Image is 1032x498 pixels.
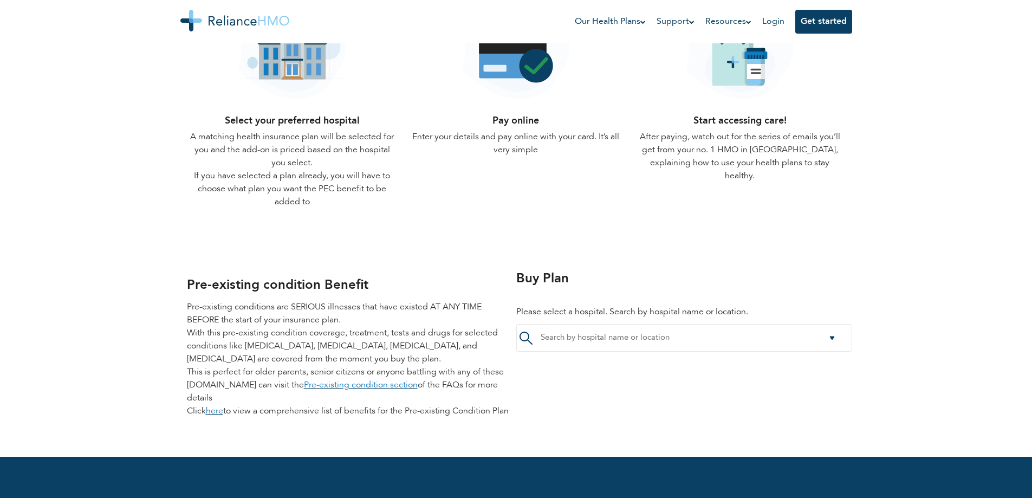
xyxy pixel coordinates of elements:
[304,381,418,390] a: Pre-existing condition section
[411,131,621,157] p: Enter your details and pay online with your card. It’s all very simple
[411,111,621,131] h4: Pay online
[575,15,646,28] a: Our Health Plans
[686,12,793,99] img: pec-drugs.svg
[187,301,510,418] p: Pre-existing conditions are SERIOUS illnesses that have existed AT ANY TIME BEFORE the start of y...
[187,111,398,131] h4: Select your preferred hospital
[634,111,845,131] h4: Start accessing care!
[239,12,346,99] img: hospicon2.svg
[206,407,223,416] a: here
[463,12,569,99] img: payonline.svg
[705,15,751,28] a: Resources
[187,276,510,295] h2: Pre-existing condition Benefit
[516,297,852,319] p: Please select a hospital. Search by hospital name or location.
[657,15,695,28] a: Support
[516,269,852,289] h2: Buy Plan
[762,17,784,26] a: Login
[541,333,673,343] input: Search by hospital name or location
[180,10,289,31] img: Reliance HMO's Logo
[187,131,398,209] p: A matching health insurance plan will be selected for you and the add-on is priced based on the h...
[795,10,852,34] button: Get started
[634,131,845,183] p: After paying, watch out for the series of emails you’ll get from your no. 1 HMO in [GEOGRAPHIC_DA...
